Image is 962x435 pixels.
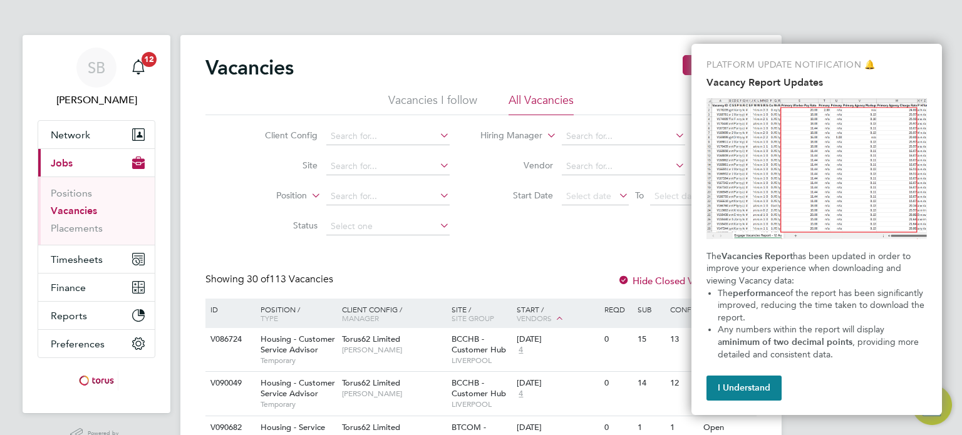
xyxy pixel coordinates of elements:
label: Start Date [481,190,553,201]
div: [DATE] [517,422,598,433]
div: 13 [667,328,700,351]
label: Site [246,160,318,171]
span: Sam Baaziz [38,93,155,108]
a: Go to account details [38,48,155,108]
div: Vacancy Report Updates [691,44,942,415]
span: Select date [566,190,611,202]
span: Housing - Customer Service Advisor [261,377,335,399]
strong: performance [733,288,785,299]
div: Conf [667,299,700,320]
div: Showing [205,273,336,286]
label: Position [235,190,307,202]
label: Hiring Manager [470,130,542,142]
div: 12 [667,372,700,395]
span: Torus62 Limited [342,377,400,388]
span: BCCHB - Customer Hub [452,334,506,355]
span: Vendors [517,313,552,323]
a: Go to home page [38,371,155,391]
input: Search for... [326,128,450,145]
span: Housing - Customer Service Advisor [261,334,335,355]
div: 0 [601,372,634,395]
span: Timesheets [51,253,103,265]
a: Placements [51,222,103,234]
div: [DATE] [517,334,598,345]
button: I Understand [706,376,782,401]
span: , providing more detailed and consistent data. [718,337,921,360]
span: has been updated in order to improve your experience when downloading and viewing Vacancy data: [706,251,913,286]
label: Status [246,220,318,231]
div: V086724 [207,328,251,351]
span: Select date [654,190,700,202]
span: Reports [51,310,87,322]
span: LIVERPOOL [452,399,511,409]
div: [DATE] [517,378,598,389]
input: Search for... [562,128,685,145]
span: LIVERPOOL [452,356,511,366]
div: Position / [251,299,339,329]
span: [PERSON_NAME] [342,389,445,399]
h2: Vacancies [205,55,294,80]
span: Preferences [51,338,105,350]
div: Start / [514,299,601,330]
span: Temporary [261,399,336,409]
p: PLATFORM UPDATE NOTIFICATION 🔔 [706,59,927,71]
input: Search for... [326,188,450,205]
span: Any numbers within the report will display a [718,324,887,347]
span: The [718,288,733,299]
input: Select one [326,218,450,235]
span: [PERSON_NAME] [342,345,445,355]
span: 4 [517,389,525,399]
div: V090049 [207,372,251,395]
li: All Vacancies [509,93,574,115]
input: Search for... [562,158,685,175]
label: Hide Closed Vacancies [618,275,729,287]
button: New Vacancy [683,55,757,75]
strong: minimum of two decimal points [722,337,852,347]
span: Type [261,313,278,323]
h2: Vacancy Report Updates [706,76,927,88]
span: 30 of [247,273,269,285]
div: Sub [634,299,667,320]
span: Temporary [261,356,336,366]
a: Vacancies [51,205,97,217]
div: Client Config / [339,299,448,329]
div: Reqd [601,299,634,320]
div: 15 [634,328,667,351]
span: SB [88,59,105,76]
span: To [631,187,648,203]
span: 4 [517,345,525,356]
span: Jobs [51,157,73,169]
span: The [706,251,721,262]
a: Positions [51,187,92,199]
input: Search for... [326,158,450,175]
span: 113 Vacancies [247,273,333,285]
div: Site / [448,299,514,329]
div: 14 [634,372,667,395]
span: of the report has been significantly improved, reducing the time taken to download the report. [718,288,927,323]
img: Highlight Columns with Numbers in the Vacancies Report [706,98,927,239]
span: Manager [342,313,379,323]
nav: Main navigation [23,35,170,413]
label: Client Config [246,130,318,141]
span: Torus62 Limited [342,334,400,344]
strong: Vacancies Report [721,251,793,262]
span: Finance [51,282,86,294]
li: Vacancies I follow [388,93,477,115]
div: ID [207,299,251,320]
span: 12 [142,52,157,67]
span: Torus62 Limited [342,422,400,432]
div: 0 [601,328,634,351]
label: Vendor [481,160,553,171]
span: Network [51,129,90,141]
span: BCCHB - Customer Hub [452,377,506,399]
span: Site Group [452,313,494,323]
img: torus-logo-retina.png [75,371,118,391]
